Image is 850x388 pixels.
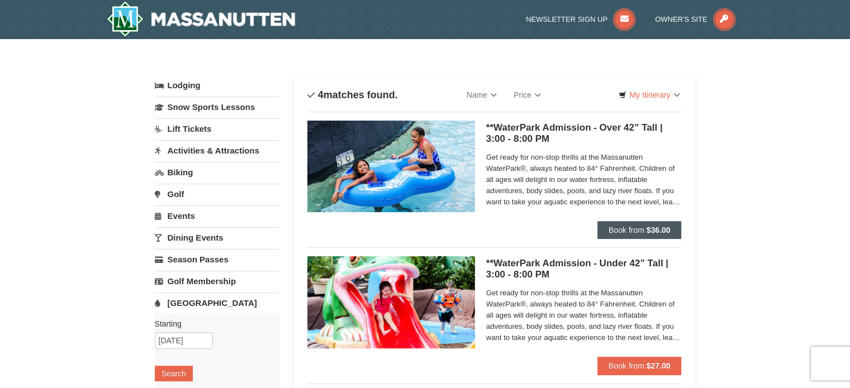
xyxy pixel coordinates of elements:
h5: **WaterPark Admission - Over 42” Tall | 3:00 - 8:00 PM [486,122,682,145]
span: Owner's Site [655,15,707,23]
a: My Itinerary [611,87,687,103]
img: Massanutten Resort Logo [107,1,296,37]
a: Owner's Site [655,15,735,23]
a: Lodging [155,75,279,95]
span: Newsletter Sign Up [526,15,607,23]
a: [GEOGRAPHIC_DATA] [155,293,279,313]
span: Book from [609,361,644,370]
span: Get ready for non-stop thrills at the Massanutten WaterPark®, always heated to 84° Fahrenheit. Ch... [486,152,682,208]
label: Starting [155,318,271,329]
span: 4 [318,89,324,100]
button: Book from $36.00 [597,221,682,239]
a: Activities & Attractions [155,140,279,161]
a: Snow Sports Lessons [155,97,279,117]
a: Season Passes [155,249,279,270]
a: Price [505,84,549,106]
strong: $27.00 [647,361,671,370]
span: Book from [609,226,644,234]
h4: matches found. [307,89,398,100]
a: Lift Tickets [155,118,279,139]
a: Dining Events [155,227,279,248]
a: Massanutten Resort [107,1,296,37]
h5: **WaterPark Admission - Under 42” Tall | 3:00 - 8:00 PM [486,258,682,280]
img: 6619917-1058-293f39d8.jpg [307,121,475,212]
a: Newsletter Sign Up [526,15,635,23]
button: Book from $27.00 [597,357,682,375]
a: Name [458,84,505,106]
button: Search [155,366,193,381]
a: Biking [155,162,279,183]
span: Get ready for non-stop thrills at the Massanutten WaterPark®, always heated to 84° Fahrenheit. Ch... [486,288,682,343]
img: 6619917-1062-d161e022.jpg [307,256,475,348]
strong: $36.00 [647,226,671,234]
a: Events [155,205,279,226]
a: Golf Membership [155,271,279,291]
a: Golf [155,184,279,204]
